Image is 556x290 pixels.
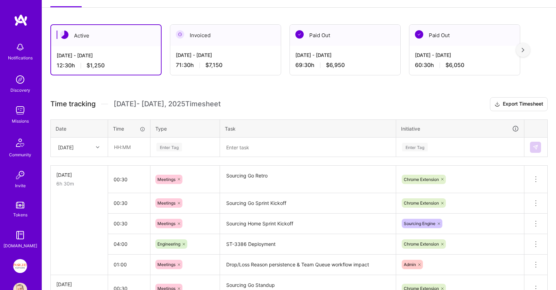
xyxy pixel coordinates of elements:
div: Active [51,25,161,46]
span: [DATE] - [DATE] , 2025 Timesheet [114,100,221,108]
span: Chrome Extension [404,177,439,182]
img: Invoiced [176,30,184,39]
img: Paid Out [415,30,423,39]
div: Paid Out [409,25,520,46]
span: Time tracking [50,100,96,108]
span: $6,950 [326,61,345,69]
div: Time [113,125,145,132]
span: Meetings [157,177,175,182]
img: bell [13,40,27,54]
i: icon Download [494,101,500,108]
div: Enter Tag [402,142,428,152]
div: Community [9,151,31,158]
span: Meetings [157,200,175,206]
div: [DATE] [56,281,102,288]
div: Tokens [13,211,27,218]
div: [DATE] [56,171,102,179]
img: Paid Out [295,30,304,39]
div: Invite [15,182,26,189]
div: Initiative [401,125,519,133]
img: Insight Partners: Data & AI - Sourcing [13,259,27,273]
textarea: Sourcing Home Sprint Kickoff [221,214,395,233]
th: Task [220,119,396,138]
img: Active [60,31,68,39]
span: Admin [404,262,416,267]
div: [DOMAIN_NAME] [3,242,37,249]
div: 12:30 h [57,62,155,69]
div: 60:30 h [415,61,514,69]
textarea: ST-3386 Deployment [221,235,395,254]
img: Invite [13,168,27,182]
img: discovery [13,73,27,86]
div: [DATE] [58,143,74,151]
div: 6h 30m [56,180,102,187]
div: [DATE] - [DATE] [176,51,275,59]
input: HH:MM [108,138,150,156]
input: HH:MM [108,214,150,233]
th: Date [51,119,108,138]
input: HH:MM [108,255,150,274]
div: 69:30 h [295,61,395,69]
div: Invoiced [170,25,281,46]
img: Community [12,134,28,151]
div: Enter Tag [156,142,182,152]
span: Meetings [157,221,175,226]
input: HH:MM [108,170,150,189]
input: HH:MM [108,235,150,253]
img: logo [14,14,28,26]
button: Export Timesheet [490,97,548,111]
div: Notifications [8,54,33,61]
div: Discovery [10,86,30,94]
span: $6,050 [445,61,464,69]
img: right [522,48,524,52]
i: icon Chevron [96,146,99,149]
span: $7,150 [205,61,222,69]
img: Submit [533,144,538,150]
div: 71:30 h [176,61,275,69]
div: [DATE] - [DATE] [295,51,395,59]
div: Paid Out [290,25,400,46]
input: HH:MM [108,194,150,212]
span: Chrome Extension [404,241,439,247]
img: teamwork [13,103,27,117]
div: [DATE] - [DATE] [415,51,514,59]
div: [DATE] - [DATE] [57,52,155,59]
th: Type [150,119,220,138]
textarea: Drop/Loss Reason persistence & Team Queue workflow impact [221,255,395,274]
div: Missions [12,117,29,125]
img: tokens [16,202,24,208]
span: Chrome Extension [404,200,439,206]
img: guide book [13,228,27,242]
textarea: Sourcing Go Sprint Kickoff [221,194,395,213]
span: Meetings [157,262,175,267]
span: $1,250 [87,62,105,69]
a: Insight Partners: Data & AI - Sourcing [11,259,29,273]
span: Sourcing Engine [404,221,435,226]
span: Engineering [157,241,180,247]
textarea: Sourcing Go Retro [221,166,395,192]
